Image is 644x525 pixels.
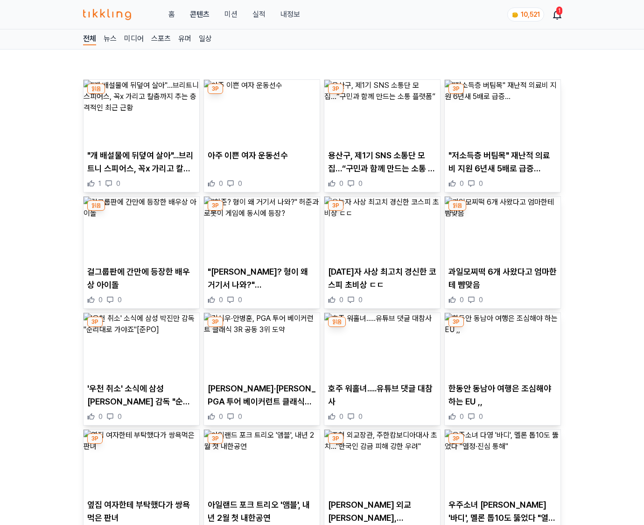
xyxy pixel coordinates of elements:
span: 0 [238,412,242,421]
img: "허준? 형이 왜 거기서 나와?" 허준과 로봇이 게임에 동시에 등장? [204,197,320,262]
span: 0 [219,295,223,305]
p: [DATE]자 사상 최고치 경신한 코스피 초비상 ㄷㄷ [328,265,436,291]
img: 아일랜드 포크 트리오 '앰블', 내년 2월 첫 내한공연 [204,430,320,495]
div: 3P [328,433,343,444]
span: 0 [219,412,223,421]
span: 0 [219,179,223,188]
div: 3P [208,200,223,211]
div: 1 [556,7,562,15]
span: 10,521 [521,11,540,18]
div: 3P 용산구, 제1기 SNS 소통단 모집…“구민과 함께 만드는 소통 플랫폼” 용산구, 제1기 SNS 소통단 모집…“구민과 함께 만드는 소통 플랫폼” 0 0 [324,79,441,192]
span: 0 [238,295,242,305]
a: 뉴스 [104,33,117,45]
span: 0 [460,295,464,305]
p: 아주 이쁜 여자 운동선수 [208,149,316,162]
p: [PERSON_NAME]·[PERSON_NAME], PGA 투어 베이커런트 클래식 3R 공동 3위 도약 [208,382,316,408]
img: 호주 워홀녀.....유튜브 댓글 대참사 [324,313,440,378]
div: 3P "저소득층 버팀목" 재난적 의료비 지원 6년새 5배로 급증… "저소득층 버팀목" 재난적 의료비 지원 6년새 5배로 급증… 0 0 [444,79,561,192]
a: 콘텐츠 [190,9,210,20]
img: 조현 외교장관, 주한캄보디아대사 초치…"한국인 감금 피해 강한 우려" [324,430,440,495]
div: 3P [328,200,343,211]
span: 0 [98,295,103,305]
span: 0 [339,179,343,188]
div: 3P [208,317,223,327]
p: [PERSON_NAME] 외교[PERSON_NAME], [PERSON_NAME]캄보디아대사 초치…"[DEMOGRAPHIC_DATA] 감금 피해 강한 우려" [328,498,436,525]
a: 내정보 [280,9,300,20]
div: 3P [208,84,223,94]
img: 티끌링 [83,9,131,20]
button: 미션 [224,9,238,20]
p: '우천 취소' 소식에 삼성 [PERSON_NAME] 감독 "순리대로 [PERSON_NAME]"[[PERSON_NAME]] [87,382,196,408]
img: 김시우·안병훈, PGA 투어 베이커런트 클래식 3R 공동 3위 도약 [204,313,320,378]
img: coin [511,11,519,19]
p: 호주 워홀녀.....유튜브 댓글 대참사 [328,382,436,408]
img: "개 배설물에 뒤덮여 살아"...브리트니 스피어스, 꼭x 가리고 칼춤까지 추는 충격적인 최근 근황 [84,80,199,145]
p: 과일모찌떡 6개 사왔다고 엄마한테 뺨맞음 [448,265,557,291]
img: 옆집 여자한테 부탁했다가 쌍욕먹은 판녀 [84,430,199,495]
p: 아일랜드 포크 트리오 '앰블', 내년 2월 첫 내한공연 [208,498,316,525]
img: 오늘자 사상 최고치 경신한 코스피 초비상 ㄷㄷ [324,197,440,262]
div: 3P "허준? 형이 왜 거기서 나와?" 허준과 로봇이 게임에 동시에 등장? "[PERSON_NAME]? 형이 왜 거기서 나와?" [PERSON_NAME]과 로봇이 게임에 동시... [203,196,320,309]
img: 과일모찌떡 6개 사왔다고 엄마한테 뺨맞음 [445,197,560,262]
div: 읽음 "개 배설물에 뒤덮여 살아"...브리트니 스피어스, 꼭x 가리고 칼춤까지 추는 충격적인 최근 근황 "개 배설물에 뒤덮여 살아"...브리트니 스피어스, 꼭x 가리고 칼춤까... [83,79,200,192]
img: 걸그룹판에 간만에 등장한 배우상 아이돌 [84,197,199,262]
span: 0 [358,412,363,421]
span: 0 [460,412,464,421]
div: 읽음 걸그룹판에 간만에 등장한 배우상 아이돌 걸그룹판에 간만에 등장한 배우상 아이돌 0 0 [83,196,200,309]
img: 우주소녀 다영 '바디', 멜론 톱10도 뚫었다 "열정·진심 통해" [445,430,560,495]
a: coin 10,521 [507,7,542,21]
div: 읽음 [328,317,346,327]
a: 미디어 [124,33,144,45]
p: 우주소녀 [PERSON_NAME] '바디', 멜론 톱10도 뚫었다 "열정·진심 통해" [448,498,557,525]
p: "개 배설물에 뒤덮여 살아"...브리트니 스피어스, 꼭x 가리고 칼춤까지 추는 충격적인 최근 근황 [87,149,196,175]
img: '우천 취소' 소식에 삼성 박진만 감독 "순리대로 가야죠"[준PO] [84,313,199,378]
span: 0 [98,412,103,421]
a: 스포츠 [151,33,171,45]
span: 0 [460,179,464,188]
div: 3P 한동안 동남아 여행은 조심해야 하는 EU ,, 한동안 동남아 여행은 조심해야 하는 EU ,, 0 0 [444,312,561,426]
span: 0 [479,412,483,421]
span: 0 [479,179,483,188]
p: 걸그룹판에 간만에 등장한 배우상 아이돌 [87,265,196,291]
div: 읽음 [448,200,466,211]
span: 0 [358,295,363,305]
div: 읽음 과일모찌떡 6개 사왔다고 엄마한테 뺨맞음 과일모찌떡 6개 사왔다고 엄마한테 뺨맞음 0 0 [444,196,561,309]
span: 0 [339,295,343,305]
p: "저소득층 버팀목" 재난적 의료비 지원 6년새 5배로 급증… [448,149,557,175]
span: 0 [118,295,122,305]
span: 0 [479,295,483,305]
span: 1 [98,179,101,188]
div: 3P [448,317,464,327]
div: 3P '우천 취소' 소식에 삼성 박진만 감독 "순리대로 가야죠"[준PO] '우천 취소' 소식에 삼성 [PERSON_NAME] 감독 "순리대로 [PERSON_NAME]"[[PE... [83,312,200,426]
div: 읽음 호주 워홀녀.....유튜브 댓글 대참사 호주 워홀녀.....유튜브 댓글 대참사 0 0 [324,312,441,426]
span: 0 [116,179,120,188]
a: 홈 [168,9,175,20]
div: 3P 김시우·안병훈, PGA 투어 베이커런트 클래식 3R 공동 3위 도약 [PERSON_NAME]·[PERSON_NAME], PGA 투어 베이커런트 클래식 3R 공동 3위 도... [203,312,320,426]
div: 3P [208,433,223,444]
img: 한동안 동남아 여행은 조심해야 하는 EU ,, [445,313,560,378]
img: 아주 이쁜 여자 운동선수 [204,80,320,145]
a: 유머 [178,33,191,45]
span: 0 [118,412,122,421]
div: 3P [87,433,103,444]
div: 3P [448,433,464,444]
div: 3P [87,317,103,327]
div: 읽음 [87,200,105,211]
p: "[PERSON_NAME]? 형이 왜 거기서 나와?" [PERSON_NAME]과 로봇이 게임에 동시에 등장? [208,265,316,291]
p: 옆집 여자한테 부탁했다가 쌍욕먹은 판녀 [87,498,196,525]
a: 전체 [83,33,96,45]
div: 3P [448,84,464,94]
div: 읽음 [87,84,105,94]
a: 일상 [199,33,212,45]
div: 3P 아주 이쁜 여자 운동선수 아주 이쁜 여자 운동선수 0 0 [203,79,320,192]
img: "저소득층 버팀목" 재난적 의료비 지원 6년새 5배로 급증… [445,80,560,145]
a: 1 [553,9,561,20]
a: 실적 [252,9,266,20]
span: 0 [238,179,242,188]
p: 한동안 동남아 여행은 조심해야 하는 EU ,, [448,382,557,408]
div: 3P [328,84,343,94]
img: 용산구, 제1기 SNS 소통단 모집…“구민과 함께 만드는 소통 플랫폼” [324,80,440,145]
span: 0 [339,412,343,421]
div: 3P 오늘자 사상 최고치 경신한 코스피 초비상 ㄷㄷ [DATE]자 사상 최고치 경신한 코스피 초비상 ㄷㄷ 0 0 [324,196,441,309]
span: 0 [358,179,363,188]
